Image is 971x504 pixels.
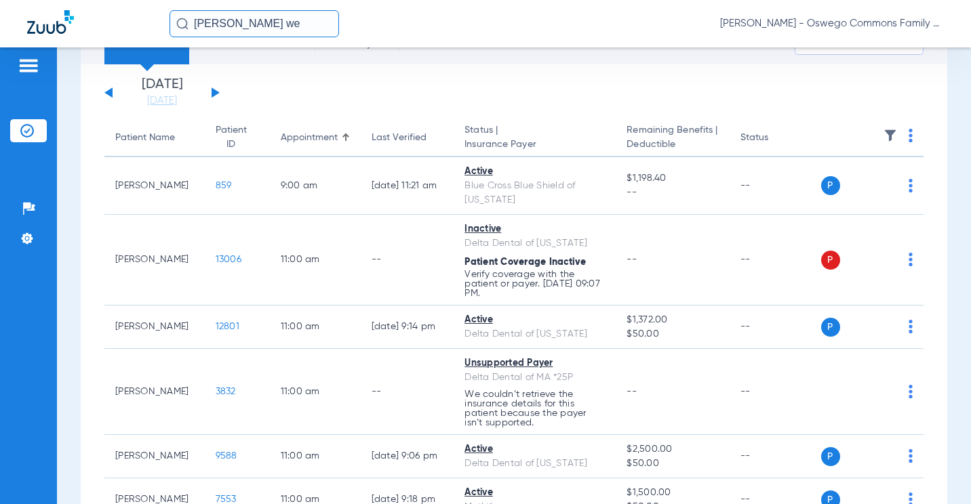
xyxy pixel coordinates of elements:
[464,442,605,457] div: Active
[361,349,454,435] td: --
[821,447,840,466] span: P
[464,257,586,267] span: Patient Coverage Inactive
[909,385,913,398] img: group-dot-blue.svg
[464,313,605,327] div: Active
[627,387,637,396] span: --
[464,236,605,251] div: Delta Dental of [US_STATE]
[270,435,361,478] td: 11:00 AM
[121,78,203,108] li: [DATE]
[270,215,361,306] td: 11:00 AM
[627,138,718,152] span: Deductible
[104,157,205,215] td: [PERSON_NAME]
[909,320,913,333] img: group-dot-blue.svg
[464,390,605,427] p: We couldn’t retrieve the insurance details for this patient because the payer isn’t supported.
[909,253,913,266] img: group-dot-blue.svg
[464,457,605,471] div: Delta Dental of [US_STATE]
[104,306,205,349] td: [PERSON_NAME]
[104,215,205,306] td: [PERSON_NAME]
[270,349,361,435] td: 11:00 AM
[216,322,239,331] span: 12801
[627,186,718,200] span: --
[170,10,339,37] input: Search for patients
[115,131,194,145] div: Patient Name
[909,449,913,463] img: group-dot-blue.svg
[627,442,718,457] span: $2,500.00
[216,181,232,190] span: 859
[104,349,205,435] td: [PERSON_NAME]
[627,457,718,471] span: $50.00
[216,255,241,264] span: 13006
[281,131,350,145] div: Appointment
[361,157,454,215] td: [DATE] 11:21 AM
[730,119,821,157] th: Status
[627,171,718,186] span: $1,198.40
[361,215,454,306] td: --
[730,349,821,435] td: --
[464,138,605,152] span: Insurance Payer
[464,327,605,341] div: Delta Dental of [US_STATE]
[627,255,637,264] span: --
[730,157,821,215] td: --
[216,123,259,152] div: Patient ID
[730,215,821,306] td: --
[216,387,236,396] span: 3832
[730,435,821,478] td: --
[616,119,729,157] th: Remaining Benefits |
[216,451,237,461] span: 9588
[627,327,718,341] span: $50.00
[821,176,840,195] span: P
[372,131,427,145] div: Last Verified
[464,371,605,385] div: Delta Dental of MA *25P
[464,222,605,236] div: Inactive
[361,306,454,349] td: [DATE] 9:14 PM
[216,495,237,504] span: 7553
[821,251,840,270] span: P
[104,435,205,478] td: [PERSON_NAME]
[372,131,443,145] div: Last Verified
[115,131,175,145] div: Patient Name
[464,356,605,371] div: Unsupported Payer
[464,486,605,500] div: Active
[909,179,913,192] img: group-dot-blue.svg
[27,10,74,34] img: Zuub Logo
[627,486,718,500] span: $1,500.00
[884,129,897,142] img: filter.svg
[464,270,605,298] p: Verify coverage with the patient or payer. [DATE] 09:07 PM.
[270,157,361,215] td: 9:00 AM
[18,58,39,74] img: hamburger-icon
[821,318,840,337] span: P
[464,179,605,207] div: Blue Cross Blue Shield of [US_STATE]
[121,94,203,108] a: [DATE]
[454,119,616,157] th: Status |
[720,17,944,30] span: [PERSON_NAME] - Oswego Commons Family Dental
[730,306,821,349] td: --
[361,435,454,478] td: [DATE] 9:06 PM
[270,306,361,349] td: 11:00 AM
[281,131,338,145] div: Appointment
[909,129,913,142] img: group-dot-blue.svg
[176,18,189,30] img: Search Icon
[627,313,718,327] span: $1,372.00
[464,165,605,179] div: Active
[216,123,247,152] div: Patient ID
